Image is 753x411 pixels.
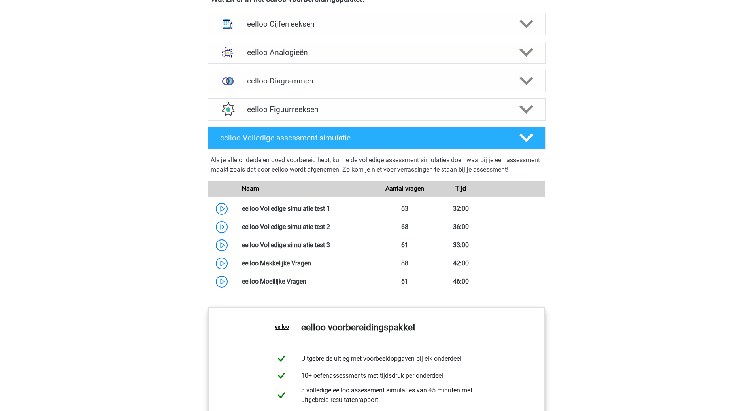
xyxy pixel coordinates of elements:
[236,277,377,286] div: eelloo Moeilijke Vragen
[236,241,377,250] div: eelloo Volledige simulatie test 3
[217,99,238,119] img: figuurreeksen
[236,222,377,232] div: eelloo Volledige simulatie test 2
[217,13,238,34] img: cijferreeksen
[217,71,238,91] img: venn diagrammen
[376,184,432,193] div: Aantal vragen
[217,42,238,63] img: analogieen
[247,48,506,57] h4: eelloo Analogieën
[236,184,377,193] div: Naam
[220,133,506,142] h4: eelloo Volledige assessment simulatie
[247,105,506,114] h4: eelloo Figuurreeksen
[236,259,377,268] div: eelloo Makkelijke Vragen
[204,13,549,35] a: cijferreeksen eelloo Cijferreeksen
[211,155,543,178] div: Als je alle onderdelen goed voorbereid hebt, kun je de volledige assessment simulaties doen waarb...
[247,19,506,28] h4: eelloo Cijferreeksen
[247,76,506,85] h4: eelloo Diagrammen
[433,184,489,193] div: Tijd
[236,204,377,214] div: eelloo Volledige simulatie test 1
[204,70,549,92] a: venn diagrammen eelloo Diagrammen
[204,98,549,121] a: figuurreeksen eelloo Figuurreeksen
[204,127,549,149] a: eelloo Volledige assessment simulatie
[204,42,549,64] a: analogieen eelloo Analogieën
